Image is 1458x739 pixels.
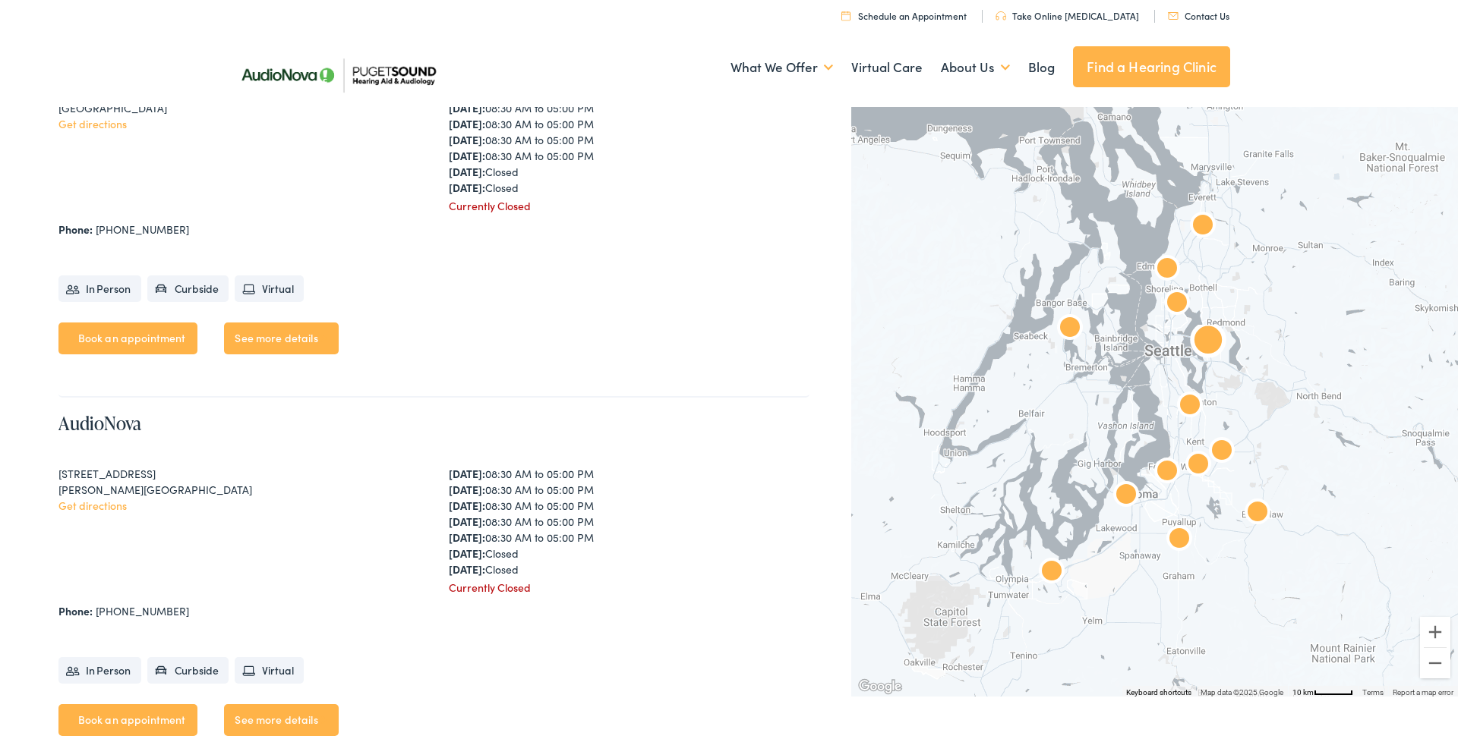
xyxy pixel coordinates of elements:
[449,514,485,529] strong: [DATE]:
[1180,448,1217,484] div: AudioNova
[224,322,338,354] a: See more details
[449,546,485,561] strong: [DATE]:
[731,39,833,96] a: What We Offer
[1420,648,1450,678] button: Zoom out
[449,148,485,163] strong: [DATE]:
[1185,209,1221,245] div: Puget Sound Hearing Aid &#038; Audiology by AudioNova
[449,466,809,577] div: 08:30 AM to 05:00 PM 08:30 AM to 05:00 PM 08:30 AM to 05:00 PM 08:30 AM to 05:00 PM 08:30 AM to 0...
[1172,388,1208,425] div: AudioNova
[235,657,304,684] li: Virtual
[1190,325,1226,361] div: AudioNova
[58,657,141,684] li: In Person
[1168,12,1179,20] img: utility icon
[58,498,127,513] a: Get directions
[58,482,419,498] div: [PERSON_NAME][GEOGRAPHIC_DATA]
[58,466,419,482] div: [STREET_ADDRESS]
[1161,522,1198,558] div: AudioNova
[1108,478,1144,514] div: AudioNova
[996,11,1006,20] img: utility icon
[58,116,127,131] a: Get directions
[58,704,198,736] a: Book an appointment
[449,84,809,196] div: 08:30 AM to 05:00 PM 08:30 AM to 05:00 PM 08:30 AM to 05:00 PM 08:30 AM to 05:00 PM 08:30 AM to 0...
[841,9,967,22] a: Schedule an Appointment
[58,322,198,354] a: Book an appointment
[996,9,1139,22] a: Take Online [MEDICAL_DATA]
[855,677,905,697] img: Google
[449,100,485,115] strong: [DATE]:
[1168,9,1229,22] a: Contact Us
[1292,688,1314,697] span: 10 km
[449,164,485,179] strong: [DATE]:
[1149,252,1185,288] div: AudioNova
[1420,617,1450,647] button: Zoom in
[235,275,304,302] li: Virtual
[58,275,141,302] li: In Person
[1159,286,1195,322] div: AudioNova
[147,657,229,684] li: Curbside
[1052,311,1088,347] div: AudioNova
[96,603,189,618] a: [PHONE_NUMBER]
[147,275,229,302] li: Curbside
[1362,688,1384,697] a: Terms (opens in new tab)
[1288,686,1358,697] button: Map Scale: 10 km per 48 pixels
[449,180,485,195] strong: [DATE]:
[941,39,1010,96] a: About Us
[58,222,93,237] strong: Phone:
[449,561,485,577] strong: [DATE]:
[449,132,485,147] strong: [DATE]:
[1028,39,1055,96] a: Blog
[58,603,93,618] strong: Phone:
[449,482,485,497] strong: [DATE]:
[1393,688,1453,697] a: Report a map error
[449,466,485,481] strong: [DATE]:
[449,198,809,214] div: Currently Closed
[841,11,850,20] img: utility icon
[1073,46,1230,87] a: Find a Hearing Clinic
[1149,454,1185,491] div: AudioNova
[855,677,905,697] a: Open this area in Google Maps (opens a new window)
[1239,495,1276,532] div: AudioNova
[1201,688,1283,697] span: Map data ©2025 Google
[1204,434,1240,470] div: AudioNova
[58,410,141,436] a: AudioNova
[449,530,485,545] strong: [DATE]:
[1034,555,1070,591] div: AudioNova
[449,116,485,131] strong: [DATE]:
[96,222,189,237] a: [PHONE_NUMBER]
[449,498,485,513] strong: [DATE]:
[224,704,338,736] a: See more details
[1126,687,1191,698] button: Keyboard shortcuts
[851,39,923,96] a: Virtual Care
[449,580,809,596] div: Currently Closed
[58,100,419,116] div: [GEOGRAPHIC_DATA]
